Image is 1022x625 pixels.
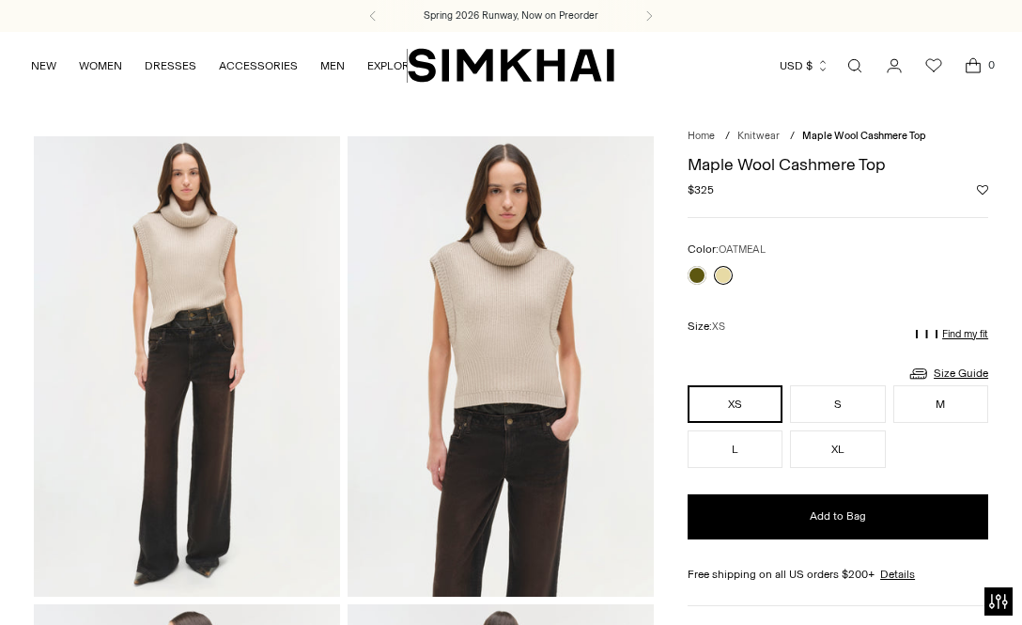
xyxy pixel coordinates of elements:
[348,136,654,596] img: Maple Wool Cashmere Top
[688,566,988,583] div: Free shipping on all US orders $200+
[880,566,915,583] a: Details
[915,47,952,85] a: Wishlist
[320,45,345,86] a: MEN
[790,385,885,423] button: S
[836,47,874,85] a: Open search modal
[790,129,795,145] div: /
[875,47,913,85] a: Go to the account page
[780,45,829,86] button: USD $
[688,430,782,468] button: L
[725,129,730,145] div: /
[688,156,988,173] h1: Maple Wool Cashmere Top
[688,130,715,142] a: Home
[954,47,992,85] a: Open cart modal
[145,45,196,86] a: DRESSES
[737,130,780,142] a: Knitwear
[688,318,725,336] label: Size:
[893,385,988,423] button: M
[15,554,189,610] iframe: Sign Up via Text for Offers
[424,8,598,23] a: Spring 2026 Runway, Now on Preorder
[688,385,782,423] button: XS
[31,45,56,86] a: NEW
[719,243,766,256] span: OATMEAL
[408,47,614,84] a: SIMKHAI
[79,45,122,86] a: WOMEN
[907,362,988,385] a: Size Guide
[688,129,988,145] nav: breadcrumbs
[688,241,766,258] label: Color:
[810,508,866,524] span: Add to Bag
[367,45,416,86] a: EXPLORE
[790,430,885,468] button: XL
[688,494,988,539] button: Add to Bag
[219,45,298,86] a: ACCESSORIES
[688,181,714,198] span: $325
[977,184,988,195] button: Add to Wishlist
[34,136,340,596] img: Maple Wool Cashmere Top
[802,130,926,142] span: Maple Wool Cashmere Top
[983,56,999,73] span: 0
[712,320,725,333] span: XS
